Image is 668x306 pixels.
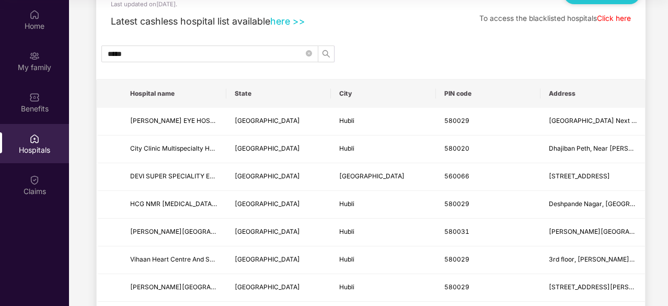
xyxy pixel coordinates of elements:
span: 580029 [444,200,469,208]
span: Address [549,89,637,98]
td: JAYAPRIYA HOSPITAL [122,274,226,302]
span: Vihaan Heart Centre And Super Speciality Centre [130,255,276,263]
td: HCG NMR CANCER CENTRE [122,191,226,219]
span: [STREET_ADDRESS][PERSON_NAME] [549,283,662,291]
a: Click here [597,14,631,22]
td: No 2, Ashok Nagar Rd, Bailappanavar Nagar [540,274,645,302]
td: Kiresur Complex, Unkal Cross P B Rd [540,219,645,246]
td: DEVI SUPER SPECIALITY EYE HOSPITAL PVT LTD- WHITEFIELD [122,163,226,191]
td: Karnataka [226,219,331,246]
th: Hospital name [122,80,226,108]
span: [GEOGRAPHIC_DATA] [235,283,300,291]
span: [GEOGRAPHIC_DATA] [235,117,300,124]
td: Karnataka [226,246,331,274]
td: Hubli [331,191,435,219]
td: Hubli [331,135,435,163]
td: Hubli [331,108,435,135]
td: DR AGARWALS EYE HOSPITAL - HUBBALLI [122,108,226,135]
span: Hubli [339,117,354,124]
img: svg+xml;base64,PHN2ZyBpZD0iQ2xhaW0iIHhtbG5zPSJodHRwOi8vd3d3LnczLm9yZy8yMDAwL3N2ZyIgd2lkdGg9IjIwIi... [29,175,40,185]
span: 580020 [444,144,469,152]
td: Bangalore [331,163,435,191]
td: Hubli [331,246,435,274]
span: [PERSON_NAME][GEOGRAPHIC_DATA] [130,283,247,291]
td: DIVYAJYOTHI EYE HOSPITAL [122,219,226,246]
td: Karnataka [226,163,331,191]
span: HCG NMR [MEDICAL_DATA] CENTRE [130,200,241,208]
span: [GEOGRAPHIC_DATA] [235,228,300,235]
span: [GEOGRAPHIC_DATA] [235,255,300,263]
th: Address [540,80,645,108]
span: DEVI SUPER SPECIALITY EYE HOSPITAL PVT LTD- [GEOGRAPHIC_DATA] [130,172,349,180]
td: Hubli [331,219,435,246]
span: 580029 [444,117,469,124]
img: svg+xml;base64,PHN2ZyBpZD0iSG9zcGl0YWxzIiB4bWxucz0iaHR0cDovL3d3dy53My5vcmcvMjAwMC9zdmciIHdpZHRoPS... [29,133,40,144]
span: search [318,50,334,58]
span: [GEOGRAPHIC_DATA] [235,200,300,208]
span: close-circle [306,49,312,59]
span: [PERSON_NAME] EYE HOSPITAL - HUBBALLI [130,117,266,124]
td: City Clinic Multispecialty Hospital [122,135,226,163]
td: Karnataka [226,135,331,163]
td: Karnataka [226,274,331,302]
td: Dhajiban Peth, Near janta bazar Madhavapur [540,135,645,163]
span: 580029 [444,255,469,263]
button: search [318,46,335,62]
span: Hubli [339,200,354,208]
span: Hubli [339,283,354,291]
td: Karnataka [226,108,331,135]
td: 3rd floor, Vivekanand General Hospital [540,246,645,274]
span: Hubli [339,255,354,263]
span: [GEOGRAPHIC_DATA] [235,172,300,180]
td: Vihaan Heart Centre And Super Speciality Centre [122,246,226,274]
th: City [331,80,435,108]
span: Hubli [339,228,354,235]
td: 1st Floor Raj Plaza, Main Road Next to old Axis Bank [540,108,645,135]
span: 560066 [444,172,469,180]
a: here >> [270,16,305,27]
span: close-circle [306,50,312,56]
span: 580029 [444,283,469,291]
td: 185, Varthur Main Road, Varthur Hubli [540,163,645,191]
span: [STREET_ADDRESS] [549,172,610,180]
span: City Clinic Multispecialty Hospital [130,144,229,152]
span: To access the blacklisted hospitals [479,14,597,22]
span: [PERSON_NAME][GEOGRAPHIC_DATA] [130,228,247,235]
th: PIN code [436,80,540,108]
span: [GEOGRAPHIC_DATA] [235,144,300,152]
span: 580031 [444,228,469,235]
td: Karnataka [226,191,331,219]
span: Hubli [339,144,354,152]
td: Hubli [331,274,435,302]
span: Latest cashless hospital list available [111,16,270,27]
span: Hospital name [130,89,218,98]
th: State [226,80,331,108]
img: svg+xml;base64,PHN2ZyB3aWR0aD0iMjAiIGhlaWdodD0iMjAiIHZpZXdCb3g9IjAgMCAyMCAyMCIgZmlsbD0ibm9uZSIgeG... [29,51,40,61]
td: Deshpande Nagar, T B Road [540,191,645,219]
img: svg+xml;base64,PHN2ZyBpZD0iQmVuZWZpdHMiIHhtbG5zPSJodHRwOi8vd3d3LnczLm9yZy8yMDAwL3N2ZyIgd2lkdGg9Ij... [29,92,40,103]
img: svg+xml;base64,PHN2ZyBpZD0iSG9tZSIgeG1sbnM9Imh0dHA6Ly93d3cudzMub3JnLzIwMDAvc3ZnIiB3aWR0aD0iMjAiIG... [29,9,40,20]
span: [GEOGRAPHIC_DATA] [339,172,405,180]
